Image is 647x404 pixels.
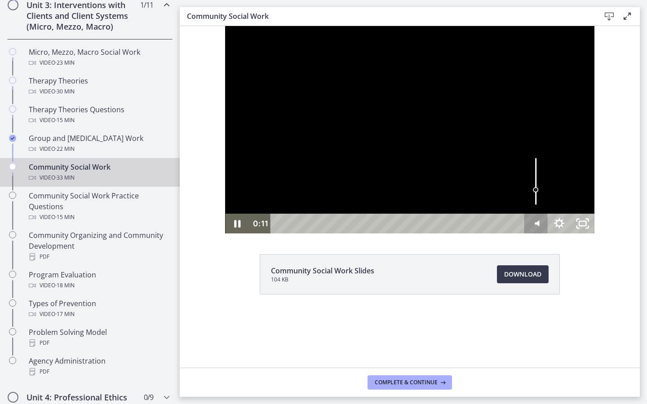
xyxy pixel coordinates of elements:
[187,11,586,22] h3: Community Social Work
[29,356,169,377] div: Agency Administration
[29,338,169,348] div: PDF
[497,265,549,283] a: Download
[29,230,169,262] div: Community Organizing and Community Development
[55,115,75,126] span: · 15 min
[29,162,169,183] div: Community Social Work
[29,115,169,126] div: Video
[29,251,169,262] div: PDF
[375,379,438,386] span: Complete & continue
[144,392,153,403] span: 0 / 9
[29,104,169,126] div: Therapy Theories Questions
[180,26,640,233] iframe: Video Lesson
[29,75,169,97] div: Therapy Theories
[9,135,16,142] i: Completed
[55,86,75,97] span: · 30 min
[345,123,368,188] div: Volume
[55,280,75,291] span: · 18 min
[29,190,169,223] div: Community Social Work Practice Questions
[29,212,169,223] div: Video
[55,172,75,183] span: · 33 min
[55,212,75,223] span: · 15 min
[29,133,169,154] div: Group and [MEDICAL_DATA] Work
[391,188,415,207] button: Unfullscreen
[29,47,169,68] div: Micro, Mezzo, Macro Social Work
[29,309,169,320] div: Video
[29,172,169,183] div: Video
[504,269,541,280] span: Download
[55,57,75,68] span: · 23 min
[29,144,169,154] div: Video
[29,280,169,291] div: Video
[29,269,169,291] div: Program Evaluation
[345,188,368,207] button: Mute
[271,276,374,283] span: 104 KB
[29,298,169,320] div: Types of Prevention
[271,265,374,276] span: Community Social Work Slides
[368,375,452,390] button: Complete & continue
[55,144,75,154] span: · 22 min
[368,188,391,207] button: Show settings menu
[29,57,169,68] div: Video
[55,309,75,320] span: · 17 min
[29,86,169,97] div: Video
[29,327,169,348] div: Problem Solving Model
[29,366,169,377] div: PDF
